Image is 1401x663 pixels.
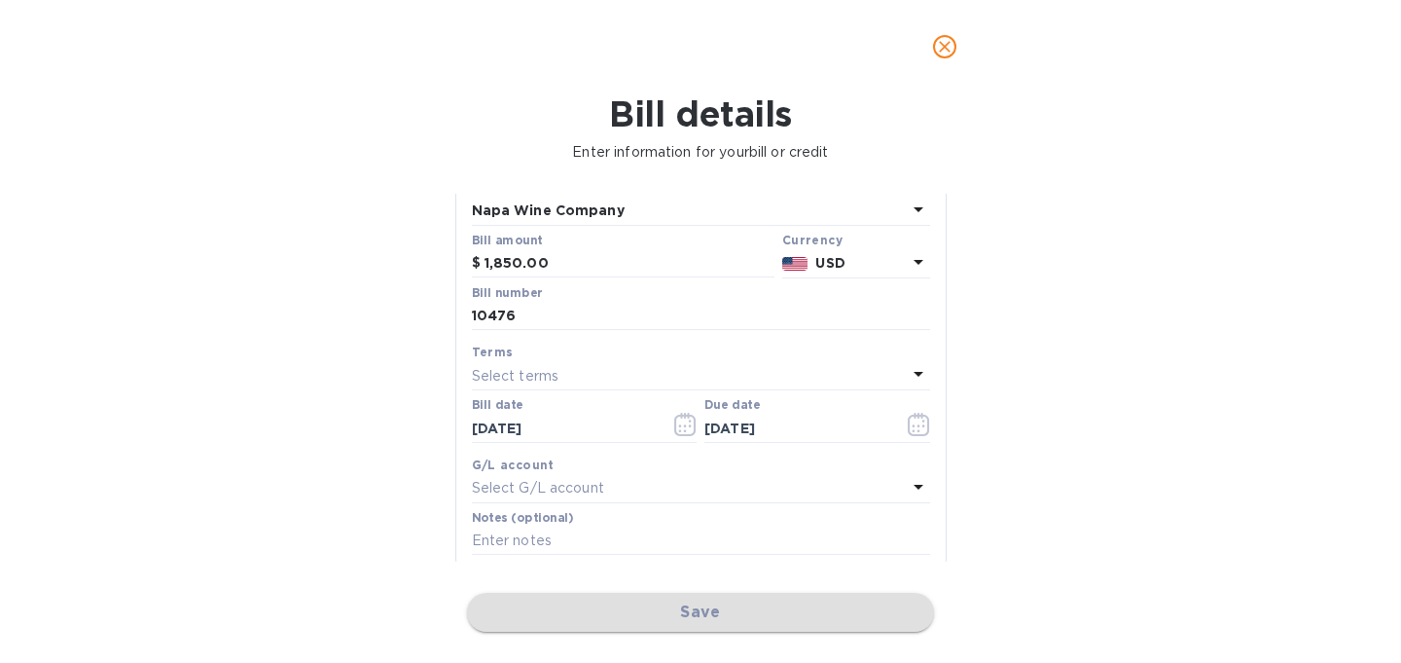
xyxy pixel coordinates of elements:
[815,255,844,271] b: USD
[472,400,523,412] label: Bill date
[472,249,485,278] div: $
[921,23,968,70] button: close
[16,93,1385,134] h1: Bill details
[704,400,760,412] label: Due date
[782,233,843,247] b: Currency
[485,249,774,278] input: $ Enter bill amount
[472,235,542,246] label: Bill amount
[472,458,555,472] b: G/L account
[472,203,625,218] b: Napa Wine Company
[472,302,930,331] input: Enter bill number
[472,414,656,443] input: Select date
[782,257,808,271] img: USD
[472,366,559,387] p: Select terms
[472,527,930,556] input: Enter notes
[16,142,1385,163] p: Enter information for your bill or credit
[472,287,542,299] label: Bill number
[472,180,561,195] b: Vendor name
[472,478,604,498] p: Select G/L account
[704,414,888,443] input: Due date
[472,512,574,524] label: Notes (optional)
[472,345,514,359] b: Terms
